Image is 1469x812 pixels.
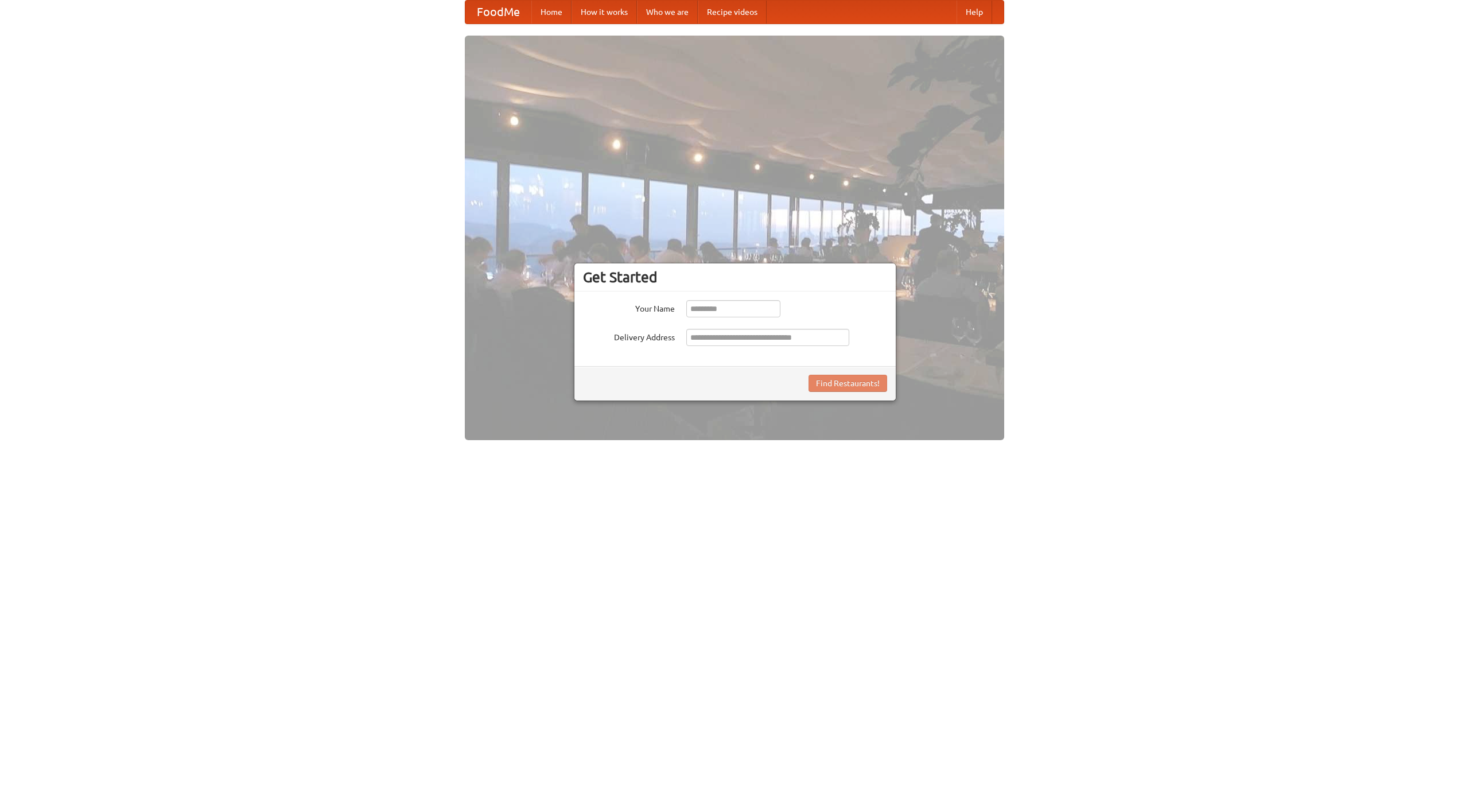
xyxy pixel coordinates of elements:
button: Find Restaurants! [809,375,887,392]
a: FoodMe [465,1,531,24]
a: Home [531,1,572,24]
label: Delivery Address [583,329,675,343]
a: Help [957,1,992,24]
h3: Get Started [583,269,887,286]
a: How it works [572,1,637,24]
label: Your Name [583,300,675,314]
a: Who we are [637,1,698,24]
a: Recipe videos [698,1,767,24]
